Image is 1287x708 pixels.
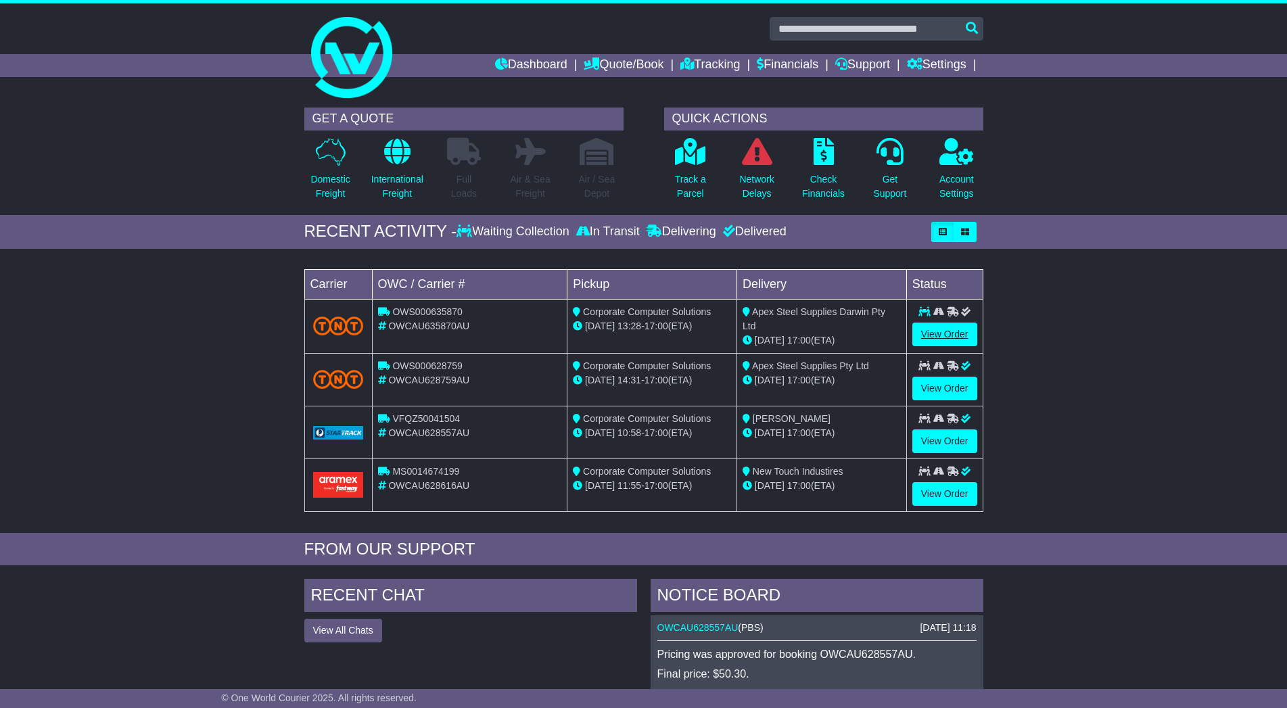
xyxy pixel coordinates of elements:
[645,480,668,491] span: 17:00
[495,54,567,77] a: Dashboard
[801,137,845,208] a: CheckFinancials
[585,375,615,385] span: [DATE]
[835,54,890,77] a: Support
[567,269,737,299] td: Pickup
[787,427,811,438] span: 17:00
[617,427,641,438] span: 10:58
[743,426,901,440] div: (ETA)
[643,225,720,239] div: Delivering
[392,413,460,424] span: VFQZ50041504
[573,426,731,440] div: - (ETA)
[585,321,615,331] span: [DATE]
[657,622,977,634] div: ( )
[585,427,615,438] span: [DATE]
[617,375,641,385] span: 14:31
[755,375,785,385] span: [DATE]
[920,622,976,634] div: [DATE] 11:18
[912,429,977,453] a: View Order
[787,375,811,385] span: 17:00
[743,306,885,331] span: Apex Steel Supplies Darwin Pty Ltd
[583,413,711,424] span: Corporate Computer Solutions
[388,427,469,438] span: OWCAU628557AU
[939,137,975,208] a: AccountSettings
[912,482,977,506] a: View Order
[304,222,457,241] div: RECENT ACTIVITY -
[872,137,907,208] a: GetSupport
[939,172,974,201] p: Account Settings
[573,225,643,239] div: In Transit
[388,480,469,491] span: OWCAU628616AU
[906,269,983,299] td: Status
[720,225,787,239] div: Delivered
[674,137,707,208] a: Track aParcel
[573,319,731,333] div: - (ETA)
[907,54,966,77] a: Settings
[304,269,372,299] td: Carrier
[583,360,711,371] span: Corporate Computer Solutions
[313,370,364,388] img: TNT_Domestic.png
[739,172,774,201] p: Network Delays
[802,172,845,201] p: Check Financials
[304,108,624,131] div: GET A QUOTE
[743,479,901,493] div: (ETA)
[757,54,818,77] a: Financials
[912,377,977,400] a: View Order
[719,688,741,699] a: here
[392,360,463,371] span: OWS000628759
[912,323,977,346] a: View Order
[736,269,906,299] td: Delivery
[617,480,641,491] span: 11:55
[371,137,424,208] a: InternationalFreight
[753,413,830,424] span: [PERSON_NAME]
[388,321,469,331] span: OWCAU635870AU
[741,622,760,633] span: PBS
[755,335,785,346] span: [DATE]
[447,172,481,201] p: Full Loads
[657,667,977,680] p: Final price: $50.30.
[755,480,785,491] span: [DATE]
[392,466,459,477] span: MS0014674199
[392,306,463,317] span: OWS000635870
[645,321,668,331] span: 17:00
[645,375,668,385] span: 17:00
[310,172,350,201] p: Domestic Freight
[664,108,983,131] div: QUICK ACTIONS
[651,579,983,615] div: NOTICE BOARD
[371,172,423,201] p: International Freight
[457,225,572,239] div: Waiting Collection
[787,335,811,346] span: 17:00
[675,172,706,201] p: Track a Parcel
[787,480,811,491] span: 17:00
[585,480,615,491] span: [DATE]
[743,333,901,348] div: (ETA)
[573,373,731,387] div: - (ETA)
[743,373,901,387] div: (ETA)
[739,137,774,208] a: NetworkDelays
[583,306,711,317] span: Corporate Computer Solutions
[752,360,869,371] span: Apex Steel Supplies Pty Ltd
[304,540,983,559] div: FROM OUR SUPPORT
[511,172,551,201] p: Air & Sea Freight
[313,426,364,440] img: GetCarrierServiceLogo
[573,479,731,493] div: - (ETA)
[755,427,785,438] span: [DATE]
[645,427,668,438] span: 17:00
[617,321,641,331] span: 13:28
[304,619,382,642] button: View All Chats
[372,269,567,299] td: OWC / Carrier #
[313,472,364,497] img: Aramex.png
[657,648,977,661] p: Pricing was approved for booking OWCAU628557AU.
[388,375,469,385] span: OWCAU628759AU
[680,54,740,77] a: Tracking
[584,54,663,77] a: Quote/Book
[873,172,906,201] p: Get Support
[753,466,843,477] span: New Touch Industires
[221,692,417,703] span: © One World Courier 2025. All rights reserved.
[583,466,711,477] span: Corporate Computer Solutions
[310,137,350,208] a: DomesticFreight
[657,687,977,700] p: More details: .
[657,622,739,633] a: OWCAU628557AU
[579,172,615,201] p: Air / Sea Depot
[304,579,637,615] div: RECENT CHAT
[313,316,364,335] img: TNT_Domestic.png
